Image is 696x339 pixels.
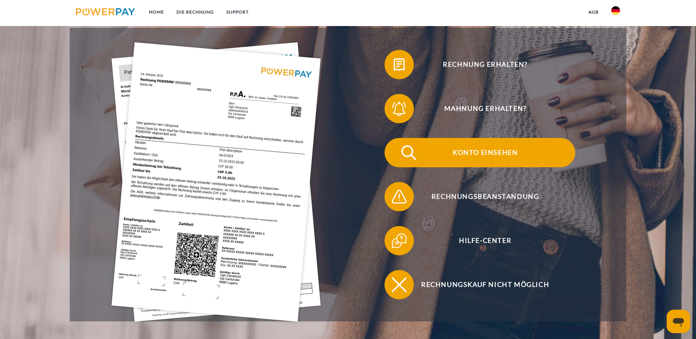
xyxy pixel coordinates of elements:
button: Rechnungsbeanstandung [385,182,575,211]
a: SUPPORT [220,6,255,19]
button: Rechnung erhalten? [385,50,575,79]
a: Home [143,6,170,19]
img: de [611,6,620,15]
button: Hilfe-Center [385,226,575,255]
img: qb_warning.svg [390,187,408,206]
img: qb_bell.svg [390,99,408,118]
img: qb_close.svg [390,276,408,294]
button: Mahnung erhalten? [385,94,575,123]
button: Rechnungskauf nicht möglich [385,270,575,299]
img: logo-powerpay.svg [76,8,135,15]
span: Konto einsehen [395,138,575,167]
img: qb_bill.svg [390,55,408,74]
img: single_invoice_powerpay_de.jpg [112,42,321,322]
button: Konto einsehen [385,138,575,167]
a: agb [582,6,605,19]
span: Rechnungskauf nicht möglich [395,270,575,299]
img: qb_help.svg [390,232,408,250]
span: Hilfe-Center [395,226,575,255]
span: Rechnungsbeanstandung [395,182,575,211]
span: Rechnung erhalten? [395,50,575,79]
span: Mahnung erhalten? [395,94,575,123]
a: DIE RECHNUNG [170,6,220,19]
iframe: Schaltfläche zum Öffnen des Messaging-Fensters [667,310,690,333]
img: qb_search.svg [400,143,418,162]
